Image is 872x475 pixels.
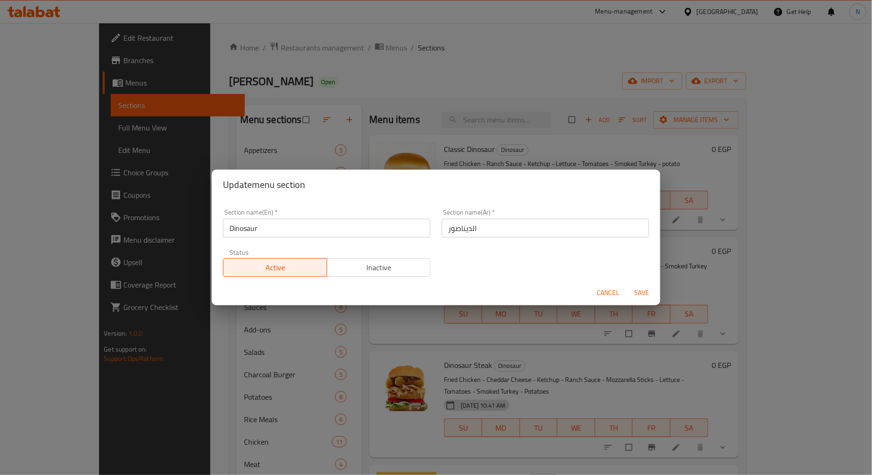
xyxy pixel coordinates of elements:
[630,287,653,299] span: Save
[327,258,431,277] button: Inactive
[223,177,649,192] h2: Update menu section
[597,287,619,299] span: Cancel
[227,261,323,274] span: Active
[442,219,649,237] input: Please enter section name(ar)
[331,261,427,274] span: Inactive
[627,284,657,302] button: Save
[223,258,327,277] button: Active
[223,219,430,237] input: Please enter section name(en)
[593,284,623,302] button: Cancel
